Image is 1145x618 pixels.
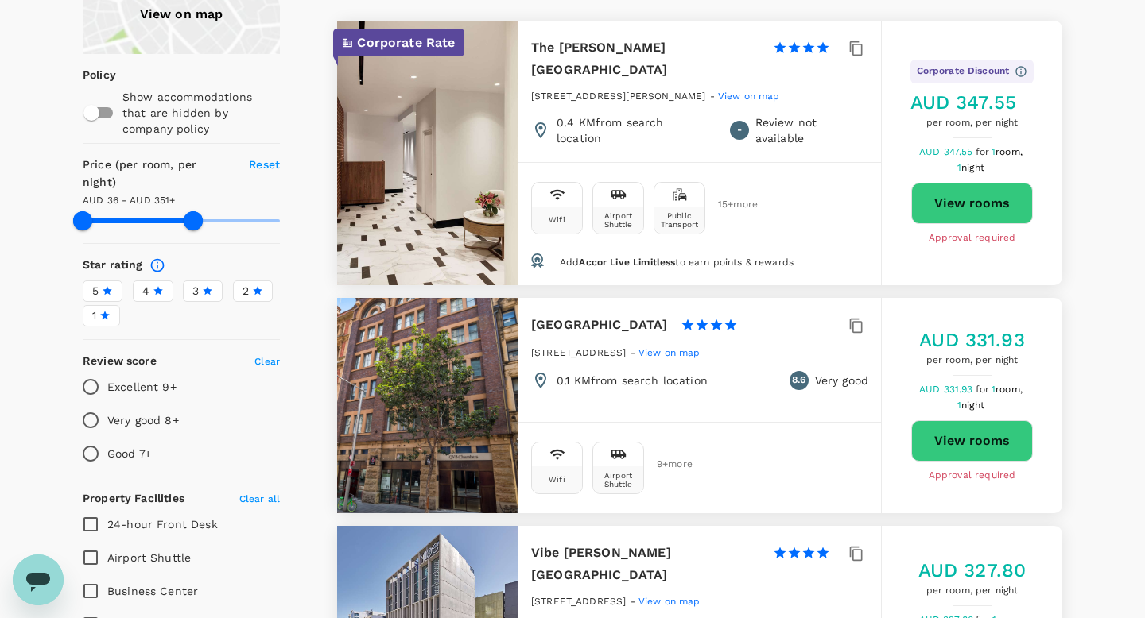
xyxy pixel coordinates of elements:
span: Accor Live Limitless [579,257,675,268]
h6: Vibe [PERSON_NAME][GEOGRAPHIC_DATA] [531,542,760,586]
span: AUD 331.93 [919,384,976,395]
span: Add to earn points & rewards [560,257,794,268]
div: Public Transport [658,211,701,229]
h6: Star rating [83,257,143,274]
span: Clear [254,356,280,367]
span: room, [996,146,1023,157]
span: 1 [92,307,96,324]
a: View on map [718,89,780,102]
span: 5 [92,283,99,299]
div: Wifi [549,475,565,484]
span: [STREET_ADDRESS] [531,347,626,358]
span: Corporate Discount [917,64,1010,79]
span: Approval required [929,230,1016,246]
svg: Star ratings are awarded to properties to represent the quality of services, facilities, and amen... [149,257,165,273]
span: 1 [992,384,1025,395]
span: View on map [638,347,701,358]
iframe: Button to launch messaging window [13,554,64,605]
span: 24-hour Front Desk [107,518,218,531]
span: per room, per night [910,115,1034,131]
p: Review not available [755,114,868,146]
span: room, [996,384,1023,395]
span: 9 + more [657,459,681,469]
span: for [976,384,992,395]
h5: AUD 327.80 [918,558,1027,583]
span: 1 [957,400,987,411]
span: 8.6 [792,373,805,388]
h6: Review score [83,353,157,370]
h6: Price (per room, per night) [83,156,231,191]
span: - [737,122,742,138]
span: 15 + more [718,199,742,210]
p: 0.1 KM from search location [557,373,708,388]
a: View on map [638,346,701,358]
span: Approval required [929,468,1016,484]
span: per room, per night [919,353,1025,369]
h6: Property Facilities [83,490,184,508]
span: 1 [992,146,1025,157]
button: View rooms [911,420,1033,462]
span: View on map [718,91,780,102]
span: Reset [249,158,280,171]
span: 4 [142,283,149,299]
p: Show accommodations that are hidden by company policy [122,89,278,137]
span: Business Center [107,585,198,597]
span: AUD 36 - AUD 351+ [83,195,176,206]
button: View rooms [911,183,1033,224]
p: Very good 8+ [107,412,179,428]
span: 2 [243,283,249,299]
p: Good 7+ [107,446,151,462]
div: Airport Shuttle [596,471,640,489]
span: - [631,347,638,358]
span: night [961,400,984,411]
span: [STREET_ADDRESS][PERSON_NAME] [531,91,705,102]
span: for [976,146,992,157]
span: 3 [192,283,199,299]
p: Very good [815,373,868,388]
div: Airport Shuttle [596,211,640,229]
span: View on map [638,596,701,607]
span: Airport Shuttle [107,551,191,564]
span: - [710,91,718,102]
p: 0.4 KM from search location [557,114,711,146]
h6: The [PERSON_NAME][GEOGRAPHIC_DATA] [531,37,760,81]
h5: AUD 347.55 [910,90,1034,115]
p: Corporate Rate [357,33,455,52]
h5: AUD 331.93 [919,327,1025,353]
p: Policy [83,67,93,83]
p: Excellent 9+ [107,379,177,395]
h6: [GEOGRAPHIC_DATA] [531,314,668,336]
div: Wifi [549,215,565,224]
span: Clear all [239,493,280,504]
span: - [631,596,638,607]
span: night [961,162,984,173]
a: View on map [638,594,701,607]
span: 1 [957,162,987,173]
span: [STREET_ADDRESS] [531,596,626,607]
span: per room, per night [918,583,1027,599]
span: AUD 347.55 [919,146,976,157]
